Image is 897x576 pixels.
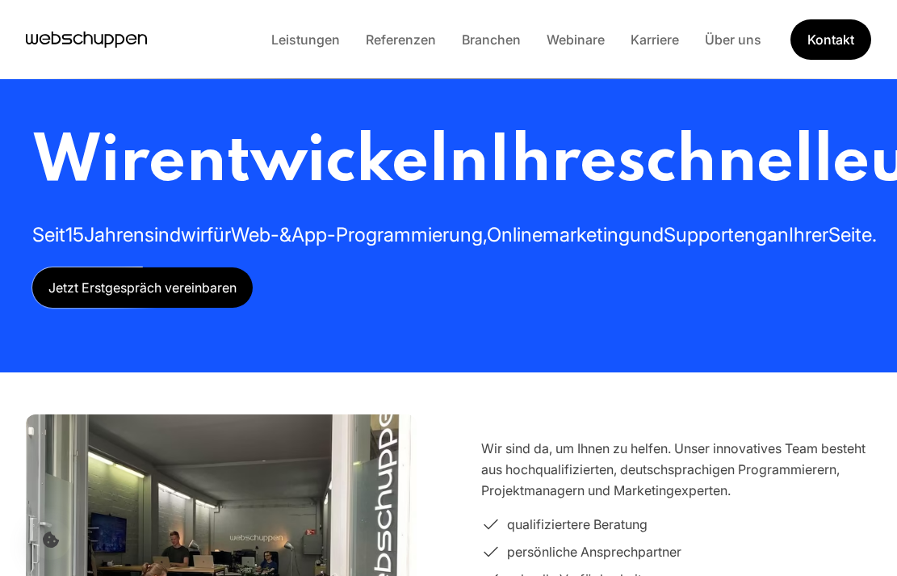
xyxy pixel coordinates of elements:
a: Branchen [449,32,534,48]
span: sind [145,223,181,246]
span: eng [734,223,767,246]
p: Wir sind da, um Ihnen zu helfen. Unser innovatives Team besteht aus hochqualifizierten, deutschsp... [481,438,872,501]
span: Wir [32,130,149,196]
a: Karriere [618,32,692,48]
span: persönliche Ansprechpartner [507,541,681,562]
span: App-Programmierung, [291,223,487,246]
span: für [207,223,231,246]
span: 15 [65,223,84,246]
span: Jahren [84,223,145,246]
span: qualifiziertere Beratung [507,514,648,535]
span: & [279,223,291,246]
a: Über uns [692,32,774,48]
span: entwickeln [149,130,488,196]
span: an [767,223,789,246]
span: Seit [32,223,65,246]
span: Support [664,223,734,246]
span: Seite. [828,223,877,246]
a: Referenzen [353,32,449,48]
a: Jetzt Erstgespräch vereinbaren [32,267,253,308]
a: Leistungen [258,32,353,48]
span: schnelle [617,130,870,196]
span: Web- [231,223,279,246]
span: Ihrer [789,223,828,246]
a: Webinare [534,32,618,48]
span: wir [181,223,207,246]
a: Hauptseite besuchen [26,27,147,52]
span: Onlinemarketing [487,223,630,246]
span: und [630,223,664,246]
span: Ihre [488,130,617,196]
a: Get Started [790,19,871,60]
button: Cookie-Einstellungen öffnen [31,519,71,560]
